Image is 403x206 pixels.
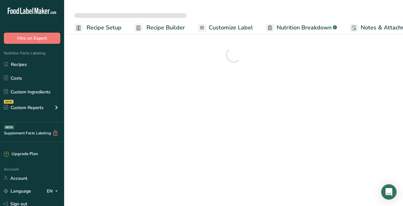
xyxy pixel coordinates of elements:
[198,20,253,35] a: Customize Label
[4,125,14,129] div: BETA
[277,23,332,32] span: Nutrition Breakdown
[209,23,253,32] span: Customize Label
[147,23,185,32] span: Recipe Builder
[134,20,185,35] a: Recipe Builder
[47,187,60,195] div: EN
[4,104,44,111] div: Custom Reports
[74,20,122,35] a: Recipe Setup
[381,184,397,200] div: Open Intercom Messenger
[4,186,31,197] a: Language
[4,100,13,104] div: NEW
[266,20,337,35] a: Nutrition Breakdown
[4,33,60,44] button: Hire an Expert
[4,151,38,157] div: Upgrade Plan
[87,23,122,32] span: Recipe Setup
